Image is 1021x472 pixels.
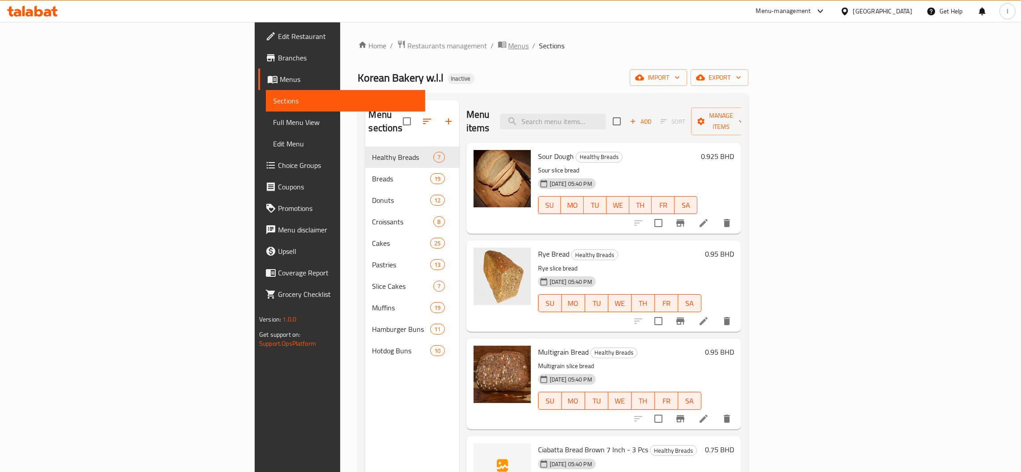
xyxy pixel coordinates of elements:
[278,160,418,171] span: Choice Groups
[675,196,697,214] button: SA
[278,289,418,300] span: Grocery Checklist
[365,211,459,232] div: Croissants8
[408,40,487,51] span: Restaurants management
[585,294,608,312] button: TU
[626,115,655,129] button: Add
[538,165,697,176] p: Sour slice bread
[431,325,444,334] span: 11
[358,68,444,88] span: Korean Bakery w.l.l
[372,238,431,249] span: Cakes
[564,199,580,212] span: MO
[698,218,709,228] a: Edit menu item
[278,203,418,214] span: Promotions
[561,196,584,214] button: MO
[853,6,912,16] div: [GEOGRAPHIC_DATA]
[259,329,300,340] span: Get support on:
[433,216,444,227] div: items
[716,408,738,429] button: delete
[448,73,474,84] div: Inactive
[538,150,574,163] span: Sour Dough
[266,133,425,154] a: Edit Menu
[365,297,459,318] div: Muffins19
[678,294,701,312] button: SA
[448,75,474,82] span: Inactive
[278,224,418,235] span: Menu disclaimer
[630,69,687,86] button: import
[635,395,651,408] span: TH
[431,304,444,312] span: 19
[628,116,653,127] span: Add
[273,138,418,149] span: Edit Menu
[698,413,709,424] a: Edit menu item
[678,199,694,212] span: SA
[372,173,431,184] div: Breads
[633,199,649,212] span: TH
[431,261,444,269] span: 13
[430,324,444,335] div: items
[533,40,536,51] li: /
[649,409,668,428] span: Select to update
[591,348,637,358] span: Healthy Breads
[608,392,632,410] button: WE
[474,346,531,403] img: Multigrain Bread
[280,74,418,85] span: Menus
[538,247,569,261] span: Rye Bread
[273,117,418,128] span: Full Menu View
[576,152,622,162] span: Healthy Breads
[571,249,618,260] div: Healthy Breads
[682,395,698,408] span: SA
[365,232,459,254] div: Cakes25
[652,196,675,214] button: FR
[705,248,734,260] h6: 0.95 BHD
[372,195,431,206] span: Donuts
[538,196,561,214] button: SU
[372,324,431,335] div: Hamburger Buns
[431,196,444,205] span: 12
[365,340,459,361] div: Hotdog Buns10
[538,360,701,372] p: Multigrain slice bread
[365,189,459,211] div: Donuts12
[716,310,738,332] button: delete
[608,294,632,312] button: WE
[365,146,459,168] div: Healthy Breads7
[372,302,431,313] div: Muffins
[372,259,431,270] div: Pastries
[572,250,618,260] span: Healthy Breads
[698,72,741,83] span: export
[701,150,734,163] h6: 0.925 BHD
[756,6,811,17] div: Menu-management
[587,199,603,212] span: TU
[278,246,418,257] span: Upsell
[433,152,444,163] div: items
[278,181,418,192] span: Coupons
[649,214,668,232] span: Select to update
[589,395,605,408] span: TU
[431,239,444,248] span: 25
[655,115,691,129] span: Select section first
[474,150,531,207] img: Sour Dough
[430,259,444,270] div: items
[258,176,425,197] a: Coupons
[372,281,434,292] span: Slice Cakes
[670,408,691,429] button: Branch-specific-item
[716,212,738,234] button: delete
[430,345,444,356] div: items
[658,297,675,310] span: FR
[259,313,281,325] span: Version:
[466,108,490,135] h2: Menu items
[632,294,655,312] button: TH
[372,345,431,356] div: Hotdog Buns
[678,392,701,410] button: SA
[278,52,418,63] span: Branches
[705,443,734,456] h6: 0.75 BHD
[372,216,434,227] span: Croissants
[589,297,605,310] span: TU
[258,240,425,262] a: Upsell
[358,40,748,51] nav: breadcrumb
[650,445,697,456] div: Healthy Breads
[635,297,651,310] span: TH
[508,40,529,51] span: Menus
[698,110,744,133] span: Manage items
